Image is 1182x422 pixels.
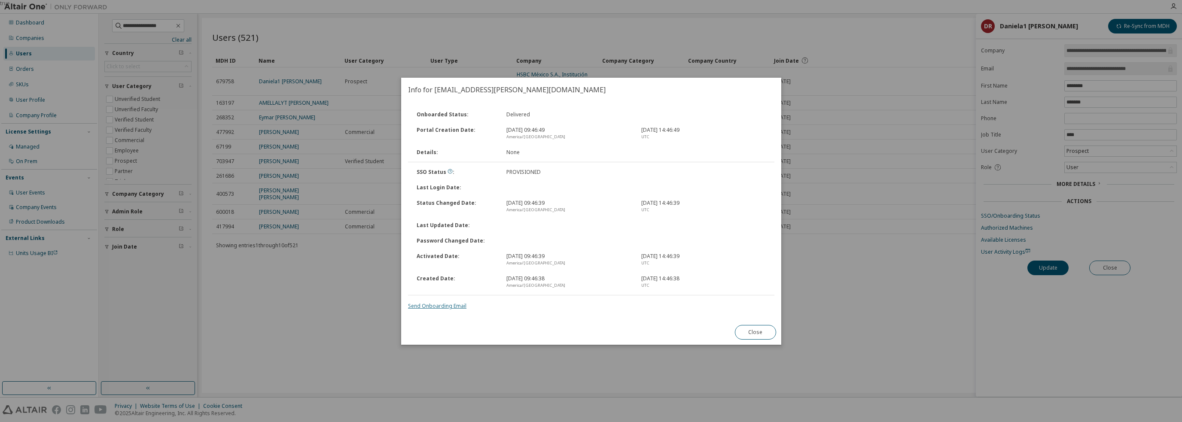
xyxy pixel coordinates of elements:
div: UTC [641,206,766,213]
div: Password Changed Date : [411,237,501,244]
div: Onboarded Status : [411,111,501,118]
button: Close [734,325,776,340]
div: [DATE] 09:46:39 [501,253,636,267]
div: [DATE] 14:46:38 [636,275,771,289]
div: [DATE] 09:46:38 [501,275,636,289]
div: Details : [411,149,501,156]
div: UTC [641,260,766,267]
h2: Info for [EMAIL_ADDRESS][PERSON_NAME][DOMAIN_NAME] [401,78,781,102]
div: SSO Status : [411,169,501,176]
div: Delivered [501,111,636,118]
div: America/[GEOGRAPHIC_DATA] [506,282,631,289]
div: America/[GEOGRAPHIC_DATA] [506,206,631,213]
div: [DATE] 14:46:39 [636,200,771,213]
div: UTC [641,134,766,140]
div: PROVISIONED [501,169,636,176]
div: [DATE] 09:46:39 [501,200,636,213]
div: [DATE] 14:46:49 [636,127,771,140]
div: UTC [641,282,766,289]
div: Last Login Date : [411,184,501,191]
div: Created Date : [411,275,501,289]
div: Status Changed Date : [411,200,501,213]
a: Send Onboarding Email [408,302,466,310]
div: [DATE] 09:46:49 [501,127,636,140]
div: [DATE] 14:46:39 [636,253,771,267]
div: Activated Date : [411,253,501,267]
div: Portal Creation Date : [411,127,501,140]
div: None [501,149,636,156]
div: Last Updated Date : [411,222,501,229]
div: America/[GEOGRAPHIC_DATA] [506,134,631,140]
div: America/[GEOGRAPHIC_DATA] [506,260,631,267]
